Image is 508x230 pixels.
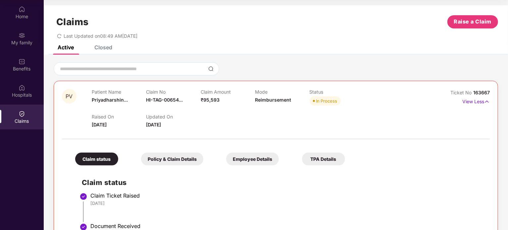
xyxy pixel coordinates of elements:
img: svg+xml;base64,PHN2ZyBpZD0iQ2xhaW0iIHhtbG5zPSJodHRwOi8vd3d3LnczLm9yZy8yMDAwL3N2ZyIgd2lkdGg9IjIwIi... [19,111,25,117]
p: Status [310,89,364,95]
span: PV [66,94,73,99]
span: Priyadharshin... [92,97,128,103]
img: svg+xml;base64,PHN2ZyBpZD0iU3RlcC1Eb25lLTMyeDMyIiB4bWxucz0iaHR0cDovL3d3dy53My5vcmcvMjAwMC9zdmciIH... [79,193,87,201]
p: Patient Name [92,89,146,95]
p: Updated On [146,114,200,119]
img: svg+xml;base64,PHN2ZyB3aWR0aD0iMjAiIGhlaWdodD0iMjAiIHZpZXdCb3g9IjAgMCAyMCAyMCIgZmlsbD0ibm9uZSIgeG... [19,32,25,39]
p: Claim Amount [201,89,255,95]
div: Document Received [90,223,483,229]
span: ₹95,593 [201,97,220,103]
p: Claim No [146,89,200,95]
span: HI-TAG-00654... [146,97,183,103]
span: Ticket No [450,90,473,95]
span: [DATE] [146,122,161,127]
div: [DATE] [90,200,483,206]
div: Policy & Claim Details [141,153,203,165]
span: [DATE] [92,122,107,127]
button: Raise a Claim [447,15,498,28]
span: 163667 [473,90,490,95]
div: Employee Details [226,153,279,165]
div: Claim status [75,153,118,165]
img: svg+xml;base64,PHN2ZyBpZD0iSG9zcGl0YWxzIiB4bWxucz0iaHR0cDovL3d3dy53My5vcmcvMjAwMC9zdmciIHdpZHRoPS... [19,84,25,91]
img: svg+xml;base64,PHN2ZyBpZD0iQmVuZWZpdHMiIHhtbG5zPSJodHRwOi8vd3d3LnczLm9yZy8yMDAwL3N2ZyIgd2lkdGg9Ij... [19,58,25,65]
p: Mode [255,89,309,95]
span: Last Updated on 08:49 AM[DATE] [64,33,137,39]
div: Active [58,44,74,51]
img: svg+xml;base64,PHN2ZyBpZD0iSG9tZSIgeG1sbnM9Imh0dHA6Ly93d3cudzMub3JnLzIwMDAvc3ZnIiB3aWR0aD0iMjAiIG... [19,6,25,13]
div: Claim Ticket Raised [90,192,483,199]
h2: Claim status [82,177,483,188]
img: svg+xml;base64,PHN2ZyBpZD0iU2VhcmNoLTMyeDMyIiB4bWxucz0iaHR0cDovL3d3dy53My5vcmcvMjAwMC9zdmciIHdpZH... [208,66,214,71]
span: redo [57,33,62,39]
span: Reimbursement [255,97,291,103]
p: Raised On [92,114,146,119]
h1: Claims [56,16,89,27]
div: Closed [94,44,112,51]
img: svg+xml;base64,PHN2ZyB4bWxucz0iaHR0cDovL3d3dy53My5vcmcvMjAwMC9zdmciIHdpZHRoPSIxNyIgaGVpZ2h0PSIxNy... [484,98,490,105]
div: TPA Details [302,153,345,165]
div: In Process [316,98,337,104]
span: Raise a Claim [454,18,492,26]
p: View Less [462,96,490,105]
